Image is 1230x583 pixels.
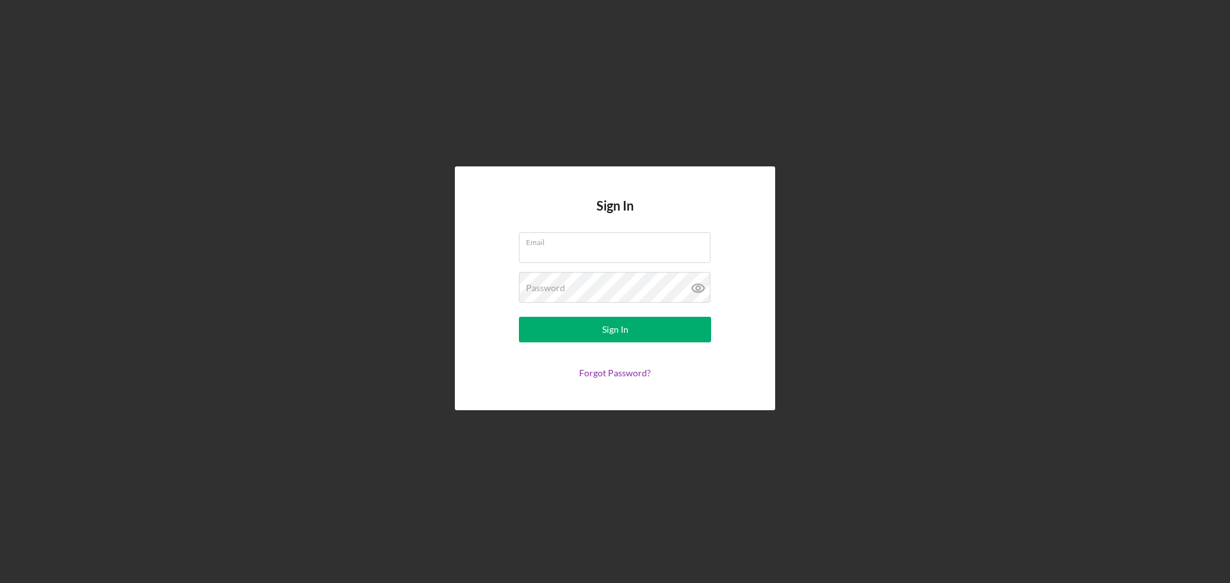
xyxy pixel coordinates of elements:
[596,198,634,232] h4: Sign In
[526,233,710,247] label: Email
[519,317,711,342] button: Sign In
[602,317,628,342] div: Sign In
[526,283,565,293] label: Password
[579,367,651,378] a: Forgot Password?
